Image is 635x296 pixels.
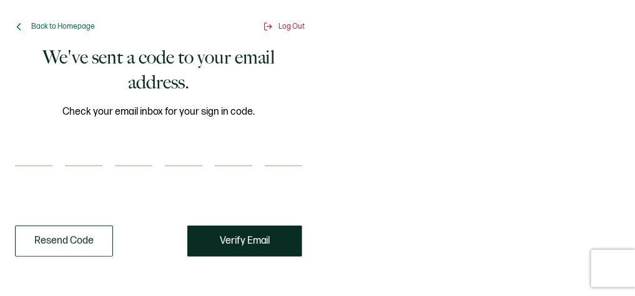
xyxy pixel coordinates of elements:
[187,226,302,257] button: Verify Email
[279,22,305,31] span: Log Out
[15,226,113,257] button: Resend Code
[22,45,296,95] h1: We've sent a code to your email address.
[220,236,270,246] span: Verify Email
[62,104,255,120] span: Check your email inbox for your sign in code.
[31,22,95,31] span: Back to Homepage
